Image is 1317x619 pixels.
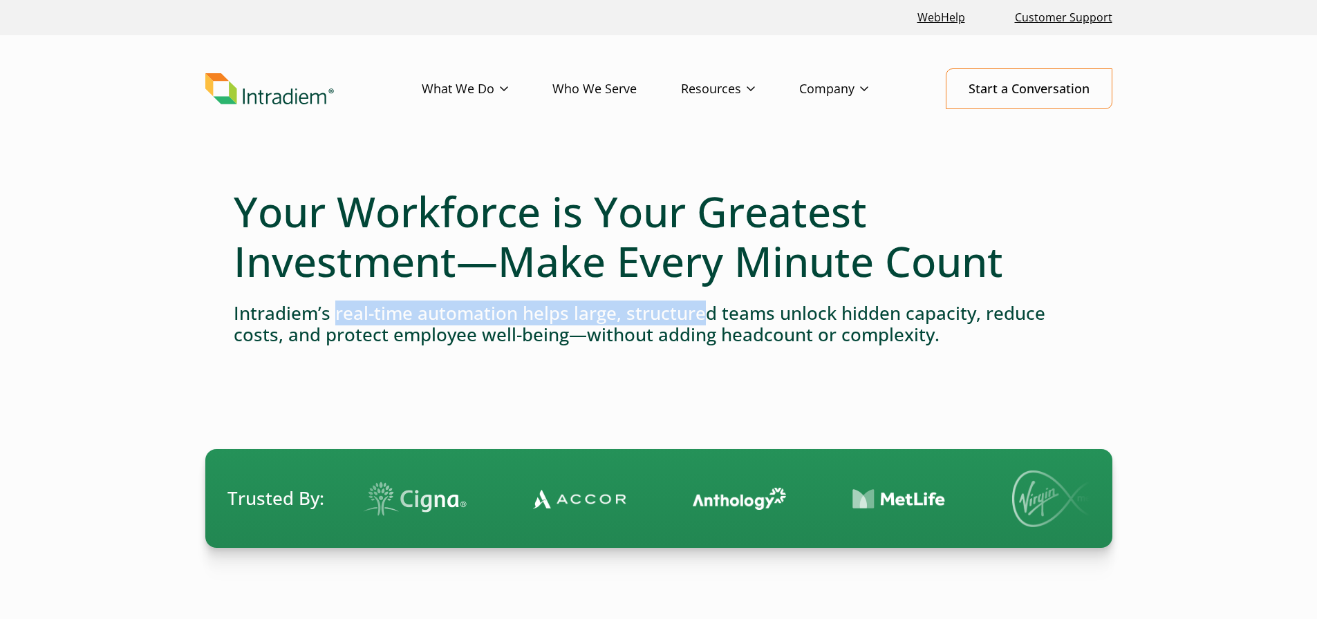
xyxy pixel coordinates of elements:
a: Customer Support [1009,3,1118,32]
h4: Intradiem’s real-time automation helps large, structured teams unlock hidden capacity, reduce cos... [234,303,1084,345]
a: Link opens in a new window [912,3,971,32]
a: What We Do [422,69,552,109]
a: Link to homepage of Intradiem [205,73,422,105]
a: Company [799,69,913,109]
a: Resources [681,69,799,109]
h1: Your Workforce is Your Greatest Investment—Make Every Minute Count [234,187,1084,286]
img: Intradiem [205,73,334,105]
span: Trusted By: [227,486,324,511]
img: Contact Center Automation MetLife Logo [852,488,946,510]
a: Start a Conversation [946,68,1112,109]
img: Contact Center Automation Accor Logo [533,488,626,509]
a: Who We Serve [552,69,681,109]
img: Virgin Media logo. [1012,470,1109,527]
